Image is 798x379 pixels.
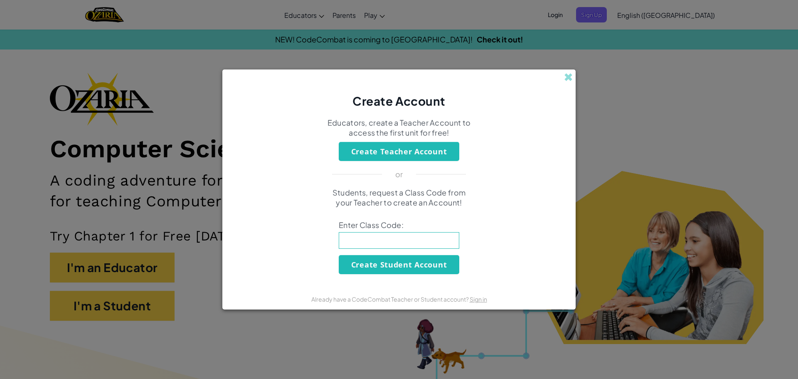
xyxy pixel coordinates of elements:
span: Enter Class Code: [339,220,459,230]
p: Educators, create a Teacher Account to access the first unit for free! [326,118,472,138]
p: or [395,169,403,179]
p: Students, request a Class Code from your Teacher to create an Account! [326,188,472,208]
a: Sign in [470,295,487,303]
button: Create Teacher Account [339,142,459,161]
span: Create Account [352,94,446,108]
span: Already have a CodeCombat Teacher or Student account? [311,295,470,303]
button: Create Student Account [339,255,459,274]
